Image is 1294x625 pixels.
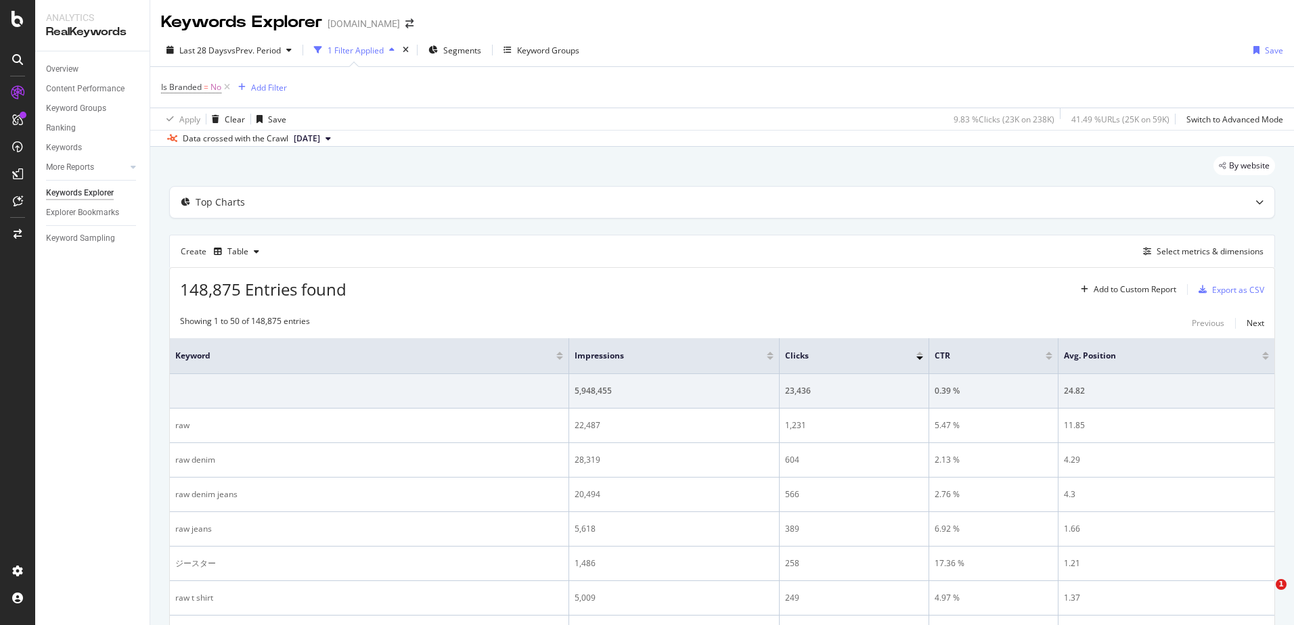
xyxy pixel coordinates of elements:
div: raw t shirt [175,592,563,604]
div: Export as CSV [1212,284,1264,296]
span: No [210,78,221,97]
a: Keyword Sampling [46,231,140,246]
div: 258 [785,557,922,570]
span: Clicks [785,350,895,362]
div: More Reports [46,160,94,175]
button: Table [208,241,265,262]
button: Add to Custom Report [1075,279,1176,300]
div: Ranking [46,121,76,135]
div: Top Charts [196,195,245,209]
div: Analytics [46,11,139,24]
button: [DATE] [288,131,336,147]
a: Keywords Explorer [46,186,140,200]
button: Add Filter [233,79,287,95]
button: Next [1247,315,1264,331]
button: 1 Filter Applied [309,39,400,61]
span: vs Prev. Period [227,45,281,56]
div: 20,494 [575,488,774,501]
div: arrow-right-arrow-left [405,19,414,28]
div: 1.37 [1064,592,1269,604]
div: 1 Filter Applied [328,45,384,56]
span: Impressions [575,350,747,362]
a: Overview [46,62,140,76]
div: 0.39 % [935,385,1053,397]
div: Keyword Groups [46,101,106,116]
button: Select metrics & dimensions [1138,244,1264,260]
a: Content Performance [46,82,140,96]
button: Keyword Groups [498,39,585,61]
div: Showing 1 to 50 of 148,875 entries [180,315,310,331]
div: Overview [46,62,79,76]
div: 2.13 % [935,454,1053,466]
div: 389 [785,523,922,535]
div: Select metrics & dimensions [1157,246,1264,257]
span: Last 28 Days [179,45,227,56]
button: Save [251,108,286,130]
span: 2025 Aug. 25th [294,133,320,145]
div: 5.47 % [935,419,1053,432]
div: raw denim jeans [175,488,563,501]
div: 5,948,455 [575,385,774,397]
div: Keywords Explorer [46,186,114,200]
div: times [400,43,411,57]
div: [DOMAIN_NAME] [328,17,400,30]
span: Keyword [175,350,536,362]
div: Switch to Advanced Mode [1186,114,1283,125]
div: RealKeywords [46,24,139,40]
button: Apply [161,108,200,130]
button: Last 28 DaysvsPrev. Period [161,39,297,61]
div: 566 [785,488,922,501]
a: More Reports [46,160,127,175]
div: Explorer Bookmarks [46,206,119,220]
div: Create [181,241,265,262]
div: raw jeans [175,523,563,535]
span: = [204,81,208,93]
span: 1 [1276,579,1287,590]
div: Add to Custom Report [1094,285,1176,294]
button: Clear [206,108,245,130]
div: 11.85 [1064,419,1269,432]
div: Next [1247,317,1264,329]
span: By website [1229,162,1270,170]
div: Keywords [46,141,82,155]
div: ジースター [175,557,563,570]
div: 4.29 [1064,454,1269,466]
div: raw denim [175,454,563,466]
span: Segments [443,45,481,56]
span: Avg. Position [1064,350,1242,362]
div: 17.36 % [935,557,1053,570]
div: 1,486 [575,557,774,570]
a: Ranking [46,121,140,135]
div: Previous [1192,317,1224,329]
button: Segments [423,39,487,61]
div: 22,487 [575,419,774,432]
div: 249 [785,592,922,604]
button: Previous [1192,315,1224,331]
div: Save [268,114,286,125]
div: Apply [179,114,200,125]
a: Explorer Bookmarks [46,206,140,220]
div: 28,319 [575,454,774,466]
span: 148,875 Entries found [180,278,347,300]
div: 2.76 % [935,488,1053,501]
span: Is Branded [161,81,202,93]
div: 1,231 [785,419,922,432]
div: 41.49 % URLs ( 25K on 59K ) [1071,114,1169,125]
a: Keyword Groups [46,101,140,116]
div: 23,436 [785,385,922,397]
button: Save [1248,39,1283,61]
div: Keyword Groups [517,45,579,56]
div: raw [175,419,563,432]
div: Keyword Sampling [46,231,115,246]
div: 604 [785,454,922,466]
div: 9.83 % Clicks ( 23K on 238K ) [954,114,1054,125]
button: Export as CSV [1193,279,1264,300]
div: Keywords Explorer [161,11,322,34]
a: Keywords [46,141,140,155]
div: 5,009 [575,592,774,604]
div: legacy label [1213,156,1275,175]
div: 4.97 % [935,592,1053,604]
div: 1.21 [1064,557,1269,570]
div: 4.3 [1064,488,1269,501]
div: 6.92 % [935,523,1053,535]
